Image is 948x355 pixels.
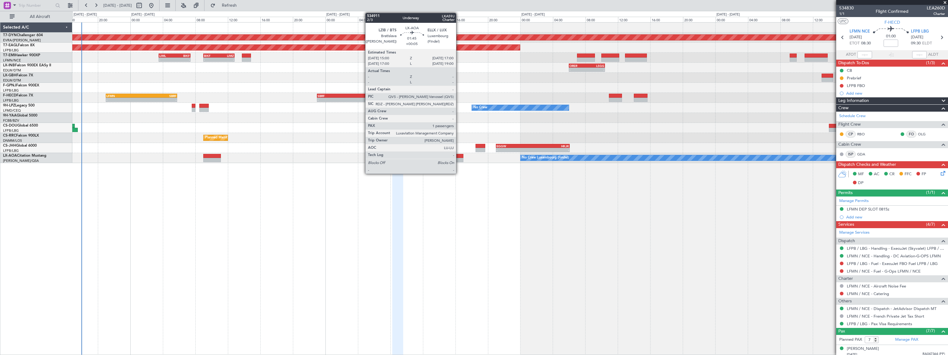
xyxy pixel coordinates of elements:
[847,83,865,88] div: LFPB FBO
[839,198,869,204] a: Manage Permits
[423,17,455,22] div: 12:00
[455,17,488,22] div: 16:00
[205,133,268,142] div: Planned Maint Lagos ([PERSON_NAME])
[204,54,219,57] div: BIKF
[408,58,422,61] div: -
[163,17,195,22] div: 04:00
[496,144,533,148] div: EGGW
[850,34,862,40] span: [DATE]
[318,94,352,98] div: SBRF
[3,148,19,153] a: LFPB/LBG
[716,12,740,17] div: [DATE] - [DATE]
[406,64,421,68] div: ORER
[922,171,926,177] span: FP
[3,88,19,93] a: LFPB/LBG
[318,98,352,102] div: -
[106,98,141,102] div: -
[928,52,938,58] span: ALDT
[838,275,853,282] span: Charter
[748,17,781,22] div: 04:00
[228,17,260,22] div: 12:00
[911,29,929,35] span: LFPB LBG
[3,158,39,163] a: [PERSON_NAME]/QSA
[850,29,870,35] span: LFMN NCE
[850,40,860,47] span: ETOT
[3,138,22,143] a: DNMM/LOS
[520,17,553,22] div: 00:00
[839,337,862,343] label: Planned PAX
[926,60,935,66] span: (1/3)
[838,121,861,128] span: Flight Crew
[533,144,569,148] div: HKJK
[159,58,175,61] div: -
[3,84,39,87] a: F-GPNJFalcon 900EX
[858,180,864,186] span: DP
[874,171,879,177] span: AC
[326,12,350,17] div: [DATE] - [DATE]
[846,131,856,137] div: CP
[533,148,569,152] div: -
[847,207,889,212] div: LFMN DEP SLOT 0815z
[918,131,932,137] a: OLG
[3,58,21,63] a: LFMN/NCE
[906,131,916,137] div: FO
[3,98,19,103] a: LFPB/LBG
[926,189,935,196] span: (1/1)
[195,17,228,22] div: 08:00
[847,306,936,311] a: LFMN / NCE - Dispatch - JetAdvisor Dispatch MT
[839,11,854,16] span: 1/1
[911,34,923,40] span: [DATE]
[141,94,176,98] div: SBRF
[651,17,683,22] div: 16:00
[911,40,921,47] span: 09:30
[219,54,234,57] div: LIMZ
[3,114,37,117] a: 9H-YAAGlobal 5000
[3,134,39,137] a: CS-RRCFalcon 900LX
[98,17,130,22] div: 20:00
[847,68,852,73] div: CB
[587,68,604,71] div: -
[838,221,854,228] span: Services
[569,68,587,71] div: -
[3,104,15,107] span: 9H-LPZ
[3,104,35,107] a: 9H-LPZLegacy 500
[839,113,866,119] a: Schedule Crew
[838,298,852,305] span: Others
[3,154,17,158] span: LX-AOA
[3,118,19,123] a: FCBB/BZV
[522,153,569,162] div: No Crew Luxembourg (Findel)
[927,5,945,11] span: LEA260D
[175,54,190,57] div: BIKF
[293,17,325,22] div: 20:00
[838,19,848,24] button: UTC
[857,131,871,137] a: RBO
[838,141,861,148] span: Cabin Crew
[905,171,912,177] span: FFC
[889,171,895,177] span: CR
[884,19,900,26] span: F-HECD
[496,148,533,152] div: -
[926,328,935,334] span: (7/7)
[3,94,33,97] a: F-HECDFalcon 7X
[391,68,406,71] div: -
[141,98,176,102] div: -
[208,1,244,10] button: Refresh
[325,17,358,22] div: 00:00
[3,128,19,133] a: LFPB/LBG
[65,17,98,22] div: 16:00
[839,230,870,236] a: Manage Services
[847,284,906,289] a: LFMN / NCE - Aircraft Noise Fee
[3,33,17,37] span: T7-DYN
[683,17,716,22] div: 20:00
[781,17,813,22] div: 08:00
[858,171,864,177] span: MF
[106,94,141,98] div: LFMN
[3,74,33,77] a: LX-GBHFalcon 7X
[847,253,941,259] a: LFMN / NCE - Handling - DC Aviation-G-OPS LFMN
[3,48,19,53] a: LFPB/LBG
[847,246,945,251] a: LFPB / LBG - Handling - ExecuJet (Skyvalet) LFPB / LBG
[521,12,545,17] div: [DATE] - [DATE]
[857,151,871,157] a: GDA
[406,68,421,71] div: -
[358,17,390,22] div: 04:00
